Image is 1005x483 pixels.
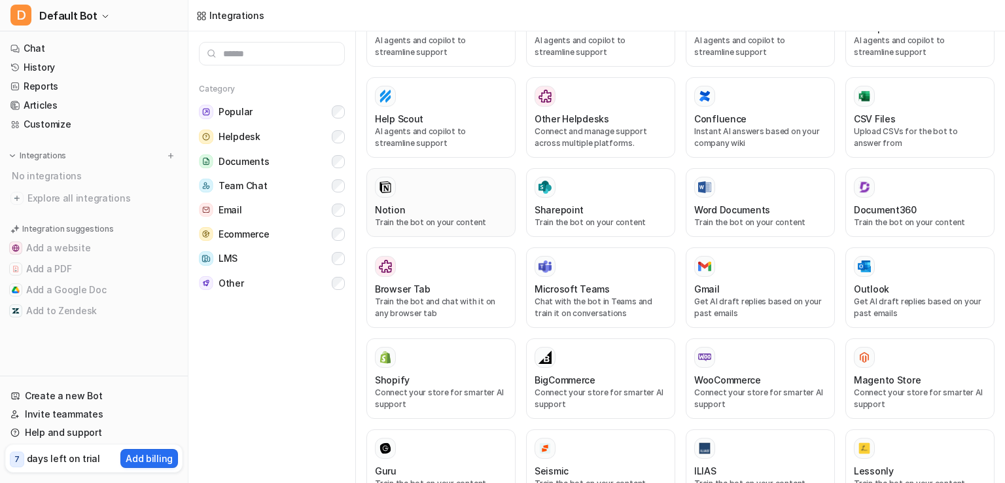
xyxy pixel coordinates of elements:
img: Team Chat [199,179,213,192]
h3: Shopify [375,373,410,387]
img: Add a PDF [12,265,20,273]
span: D [10,5,31,26]
p: Connect your store for smarter AI support [694,387,826,410]
h3: ILIAS [694,464,716,478]
a: Explore all integrations [5,189,183,207]
p: Integrations [20,151,66,161]
button: Team ChatTeam Chat [199,173,345,198]
button: Add a PDFAdd a PDF [5,259,183,279]
p: Upload CSVs for the bot to answer from [854,126,986,149]
h3: Magento Store [854,373,921,387]
a: Create a new Bot [5,387,183,405]
button: EcommerceEcommerce [199,222,345,246]
h3: Confluence [694,112,747,126]
img: Documents [199,154,213,168]
img: Magento Store [858,351,871,364]
a: Customize [5,115,183,134]
p: Connect and manage support across multiple platforms. [535,126,667,149]
button: PopularPopular [199,99,345,124]
p: Train the bot on your content [694,217,826,228]
p: AI agents and copilot to streamline support [854,35,986,58]
a: Integrations [196,9,264,22]
img: Browser Tab [379,260,392,273]
p: Connect your store for smarter AI support [535,387,667,410]
p: Add billing [126,452,173,465]
h3: Word Documents [694,203,770,217]
button: Add a websiteAdd a website [5,238,183,259]
button: OutlookOutlookGet AI draft replies based on your past emails [845,247,995,328]
p: Train the bot on your content [535,217,667,228]
a: Articles [5,96,183,115]
button: Add a Google DocAdd a Google Doc [5,279,183,300]
button: Microsoft TeamsMicrosoft TeamsChat with the bot in Teams and train it on conversations [526,247,675,328]
img: Shopify [379,351,392,364]
p: Connect your store for smarter AI support [854,387,986,410]
h3: Notion [375,203,405,217]
img: CSV Files [858,90,871,103]
p: Instant AI answers based on your company wiki [694,126,826,149]
span: Documents [219,155,269,168]
span: Popular [219,105,253,118]
p: Train the bot on your content [854,217,986,228]
h3: CSV Files [854,112,895,126]
button: Browser TabBrowser TabTrain the bot and chat with it on any browser tab [366,247,516,328]
h3: BigCommerce [535,373,595,387]
span: Explore all integrations [27,188,177,209]
a: Invite teammates [5,405,183,423]
button: Add billing [120,449,178,468]
p: Connect your store for smarter AI support [375,387,507,410]
h3: Browser Tab [375,282,431,296]
img: ILIAS [698,442,711,455]
img: Email [199,203,213,217]
img: Lessonly [858,442,871,455]
button: Word DocumentsWord DocumentsTrain the bot on your content [686,168,835,237]
h3: Outlook [854,282,889,296]
img: Sharepoint [538,181,552,194]
img: Notion [379,181,392,194]
button: HelpdeskHelpdesk [199,124,345,149]
img: explore all integrations [10,192,24,205]
button: Add to ZendeskAdd to Zendesk [5,300,183,321]
p: AI agents and copilot to streamline support [535,35,667,58]
p: Get AI draft replies based on your past emails [854,296,986,319]
p: Get AI draft replies based on your past emails [694,296,826,319]
img: Helpdesk [199,130,213,144]
img: Add to Zendesk [12,307,20,315]
button: BigCommerceBigCommerceConnect your store for smarter AI support [526,338,675,419]
a: Chat [5,39,183,58]
img: menu_add.svg [166,151,175,160]
p: Integration suggestions [22,223,113,235]
p: Train the bot and chat with it on any browser tab [375,296,507,319]
button: GmailGmailGet AI draft replies based on your past emails [686,247,835,328]
h5: Category [199,84,345,94]
img: Other [199,276,213,290]
p: AI agents and copilot to streamline support [694,35,826,58]
button: WooCommerceWooCommerceConnect your store for smarter AI support [686,338,835,419]
img: Help Scout [379,90,392,103]
span: Other [219,277,244,290]
a: Reports [5,77,183,96]
h3: Help Scout [375,112,423,126]
div: No integrations [8,165,183,187]
img: Popular [199,105,213,119]
button: Help ScoutHelp ScoutAI agents and copilot to streamline support [366,77,516,158]
h3: Other Helpdesks [535,112,609,126]
h3: Sharepoint [535,203,584,217]
button: Integrations [5,149,70,162]
img: Microsoft Teams [538,260,552,273]
img: Ecommerce [199,227,213,241]
img: Add a website [12,244,20,252]
img: Other Helpdesks [538,90,552,103]
button: DocumentsDocuments [199,149,345,173]
span: Default Bot [39,7,97,25]
p: AI agents and copilot to streamline support [375,126,507,149]
img: Document360 [858,181,871,194]
img: LMS [199,251,213,266]
button: CSV FilesCSV FilesUpload CSVs for the bot to answer from [845,77,995,158]
button: NotionNotionTrain the bot on your content [366,168,516,237]
button: OtherOther [199,271,345,295]
img: Outlook [858,260,871,273]
span: LMS [219,252,238,265]
button: Other HelpdesksOther HelpdesksConnect and manage support across multiple platforms. [526,77,675,158]
button: EmailEmail [199,198,345,222]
